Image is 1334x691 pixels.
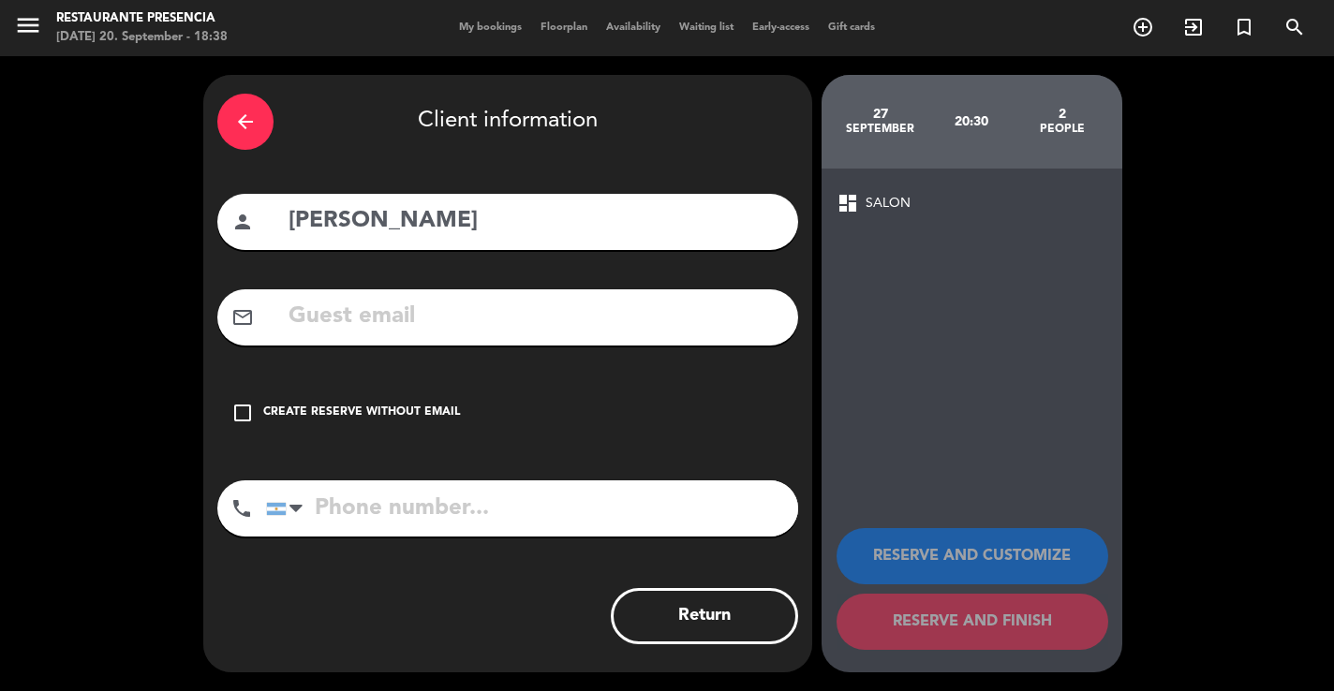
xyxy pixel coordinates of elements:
[231,211,254,233] i: person
[287,202,784,241] input: Guest Name
[597,22,670,33] span: Availability
[263,404,460,422] div: Create reserve without email
[1132,16,1154,38] i: add_circle_outline
[217,89,798,154] div: Client information
[1016,107,1107,122] div: 2
[231,306,254,329] i: mail_outline
[819,22,884,33] span: Gift cards
[56,9,228,28] div: Restaurante Presencia
[287,298,784,336] input: Guest email
[866,193,911,214] span: SALON
[14,11,42,46] button: menu
[1233,16,1255,38] i: turned_in_not
[611,588,798,644] button: Return
[837,528,1108,584] button: RESERVE AND CUSTOMIZE
[837,192,859,214] span: dashboard
[926,89,1016,154] div: 20:30
[230,497,253,520] i: phone
[267,481,310,536] div: Argentina: +54
[836,122,926,137] div: September
[450,22,531,33] span: My bookings
[56,28,228,47] div: [DATE] 20. September - 18:38
[1016,122,1107,137] div: people
[531,22,597,33] span: Floorplan
[743,22,819,33] span: Early-access
[266,480,798,537] input: Phone number...
[837,594,1108,650] button: RESERVE AND FINISH
[1182,16,1205,38] i: exit_to_app
[1283,16,1306,38] i: search
[836,107,926,122] div: 27
[231,402,254,424] i: check_box_outline_blank
[14,11,42,39] i: menu
[234,110,257,133] i: arrow_back
[670,22,743,33] span: Waiting list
